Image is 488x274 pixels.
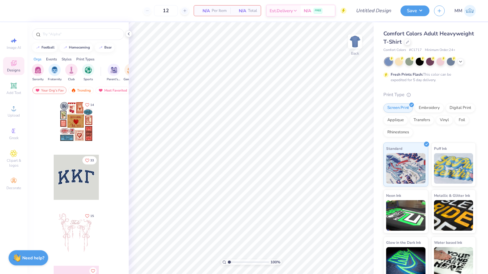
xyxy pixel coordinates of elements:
[270,8,293,14] span: Est. Delivery
[32,64,44,82] button: filter button
[82,64,94,82] button: filter button
[98,88,103,92] img: most_fav.gif
[68,67,75,74] img: Club Image
[410,116,434,125] div: Transfers
[85,67,92,74] img: Sports Image
[8,113,20,118] span: Upload
[76,56,95,62] div: Print Types
[82,212,97,220] button: Like
[84,77,93,82] span: Sports
[409,48,422,53] span: # C1717
[98,46,103,49] img: trend_line.gif
[82,64,94,82] div: filter for Sports
[386,192,401,199] span: Neon Ink
[48,64,62,82] button: filter button
[386,200,425,231] img: Neon Ink
[95,87,130,94] div: Most Favorited
[34,56,41,62] div: Orgs
[82,156,97,164] button: Like
[59,43,93,52] button: homecoming
[63,46,68,49] img: trend_line.gif
[107,77,121,82] span: Parent's Weekend
[454,7,462,14] span: MM
[351,51,359,56] div: Back
[65,64,77,82] button: filter button
[434,200,473,231] img: Metallic & Glitter Ink
[391,72,466,83] div: This color can be expedited for 5 day delivery.
[9,135,19,140] span: Greek
[124,77,138,82] span: Game Day
[107,64,121,82] button: filter button
[42,31,120,37] input: Try "Alpha"
[69,46,90,49] div: homecoming
[315,9,321,13] span: FREE
[90,103,94,106] span: 14
[434,192,470,199] span: Metallic & Glitter Ink
[82,101,97,109] button: Like
[434,153,473,184] img: Puff Ink
[65,64,77,82] div: filter for Club
[400,5,429,16] button: Save
[434,239,462,246] span: Water based Ink
[7,68,20,73] span: Designs
[68,87,94,94] div: Trending
[198,8,210,14] span: N/A
[436,116,453,125] div: Vinyl
[271,259,280,265] span: 100 %
[22,255,44,261] strong: Need help?
[46,56,57,62] div: Events
[7,45,21,50] span: Image AI
[386,153,425,184] img: Standard
[95,43,114,52] button: bear
[391,72,423,77] strong: Fresh Prints Flash:
[248,8,257,14] span: Total
[455,116,469,125] div: Foil
[48,77,62,82] span: Fraternity
[154,5,178,16] input: – –
[35,46,40,49] img: trend_line.gif
[383,48,406,53] span: Comfort Colors
[212,8,227,14] span: Per Item
[464,5,476,17] img: Matt Marrillia
[110,67,117,74] img: Parent's Weekend Image
[383,30,474,45] span: Comfort Colors Adult Heavyweight T-Shirt
[454,5,476,17] a: MM
[349,35,361,48] img: Back
[35,88,40,92] img: most_fav.gif
[124,64,138,82] div: filter for Game Day
[48,64,62,82] div: filter for Fraternity
[386,239,421,246] span: Glow in the Dark Ink
[234,8,246,14] span: N/A
[62,56,72,62] div: Styles
[51,67,58,74] img: Fraternity Image
[383,116,408,125] div: Applique
[127,67,134,74] img: Game Day Image
[32,87,66,94] div: Your Org's Fav
[32,64,44,82] div: filter for Sorority
[3,158,24,168] span: Clipart & logos
[415,103,444,113] div: Embroidery
[446,103,475,113] div: Digital Print
[383,128,413,137] div: Rhinestones
[304,8,311,14] span: N/A
[386,145,402,152] span: Standard
[351,5,396,17] input: Untitled Design
[383,103,413,113] div: Screen Print
[383,91,476,98] div: Print Type
[71,88,76,92] img: trending.gif
[124,64,138,82] button: filter button
[6,186,21,190] span: Decorate
[434,145,447,152] span: Puff Ink
[6,90,21,95] span: Add Text
[90,159,94,162] span: 33
[425,48,455,53] span: Minimum Order: 24 +
[34,67,41,74] img: Sorority Image
[107,64,121,82] div: filter for Parent's Weekend
[41,46,55,49] div: football
[104,46,112,49] div: bear
[32,77,44,82] span: Sorority
[32,43,57,52] button: football
[68,77,75,82] span: Club
[90,215,94,218] span: 15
